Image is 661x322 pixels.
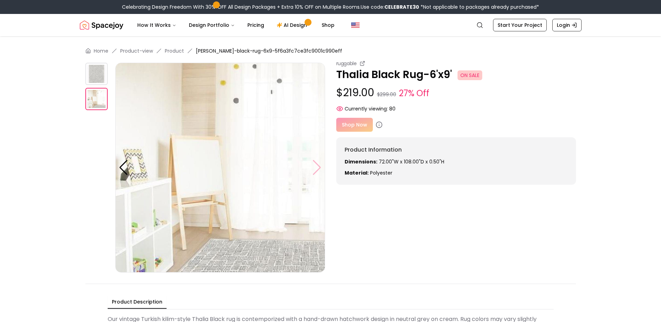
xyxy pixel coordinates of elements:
[336,68,576,81] p: Thalia Black Rug-6'x9'
[94,47,108,54] a: Home
[458,70,482,80] span: ON SALE
[345,146,568,154] h6: Product Information
[196,47,342,54] span: [PERSON_NAME]-black-rug-6x9-5f6a3fc7ce3fc9001c990eff
[336,60,357,67] small: ruggable
[115,63,325,273] img: https://storage.googleapis.com/spacejoy-main/assets/5f6a3fc7ce3fc9001c990eff/product_1_1cl5nil71h6c
[345,158,377,165] strong: Dimensions:
[384,3,419,10] b: CELEBRATE30
[80,18,123,32] a: Spacejoy
[345,105,388,112] span: Currently viewing:
[345,158,568,165] p: 72.00"W x 108.00"D x 0.50"H
[122,3,539,10] div: Celebrating Design Freedom With 30% OFF All Design Packages + Extra 10% OFF on Multiple Rooms.
[345,169,369,176] strong: Material:
[389,105,395,112] span: 80
[351,21,360,29] img: United States
[120,47,153,54] a: Product-view
[80,18,123,32] img: Spacejoy Logo
[552,19,582,31] a: Login
[108,296,167,309] button: Product Description
[399,87,429,100] small: 27% Off
[132,18,182,32] button: How It Works
[361,3,419,10] span: Use code:
[370,169,392,176] span: Polyester
[85,63,108,85] img: https://storage.googleapis.com/spacejoy-main/assets/5f6a3fc7ce3fc9001c990eff/product_0_3p8209egink7
[493,19,547,31] a: Start Your Project
[271,18,315,32] a: AI Design
[242,18,270,32] a: Pricing
[165,47,184,54] a: Product
[85,88,108,110] img: https://storage.googleapis.com/spacejoy-main/assets/5f6a3fc7ce3fc9001c990eff/product_1_1cl5nil71h6c
[132,18,340,32] nav: Main
[316,18,340,32] a: Shop
[336,86,576,100] p: $219.00
[377,91,396,98] small: $299.00
[85,47,576,54] nav: breadcrumb
[183,18,240,32] button: Design Portfolio
[419,3,539,10] span: *Not applicable to packages already purchased*
[80,14,582,36] nav: Global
